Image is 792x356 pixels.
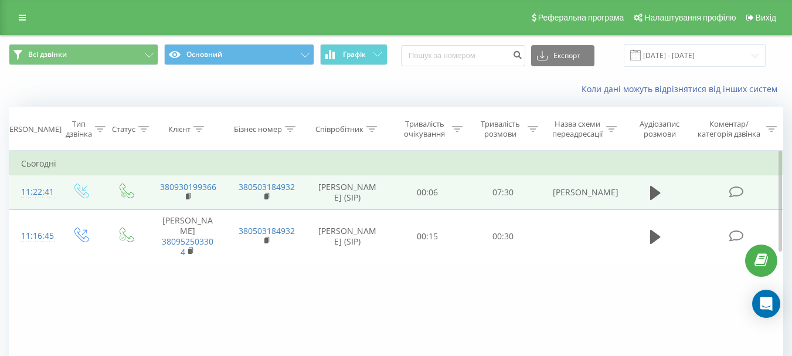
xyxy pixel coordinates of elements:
div: Коментар/категорія дзвінка [695,119,763,139]
div: 11:22:41 [21,181,46,204]
td: 00:30 [465,209,541,263]
td: 00:15 [390,209,465,263]
input: Пошук за номером [401,45,525,66]
div: Статус [112,124,135,134]
div: Аудіозапис розмови [630,119,689,139]
div: Бізнес номер [234,124,282,134]
span: Реферальна програма [538,13,624,22]
a: Коли дані можуть відрізнятися вiд інших систем [582,83,783,94]
a: 380503184932 [239,225,295,236]
button: Графік [320,44,387,65]
div: [PERSON_NAME] [2,124,62,134]
td: 07:30 [465,175,541,209]
span: Вихід [756,13,776,22]
div: 11:16:45 [21,225,46,247]
td: [PERSON_NAME] (SIP) [305,175,390,209]
div: Тривалість очікування [400,119,449,139]
span: Всі дзвінки [28,50,67,59]
td: 00:06 [390,175,465,209]
button: Всі дзвінки [9,44,158,65]
a: 380952503304 [162,236,213,257]
div: Тип дзвінка [66,119,92,139]
div: Назва схеми переадресації [552,119,603,139]
span: Налаштування профілю [644,13,736,22]
a: 380503184932 [239,181,295,192]
div: Клієнт [168,124,191,134]
div: Співробітник [315,124,363,134]
td: [PERSON_NAME] [541,175,620,209]
button: Основний [164,44,314,65]
td: [PERSON_NAME] (SIP) [305,209,390,263]
div: Тривалість розмови [476,119,525,139]
td: [PERSON_NAME] [148,209,227,263]
div: Open Intercom Messenger [752,290,780,318]
span: Графік [343,50,366,59]
button: Експорт [531,45,594,66]
a: 380930199366 [160,181,216,192]
td: Сьогодні [9,152,783,175]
